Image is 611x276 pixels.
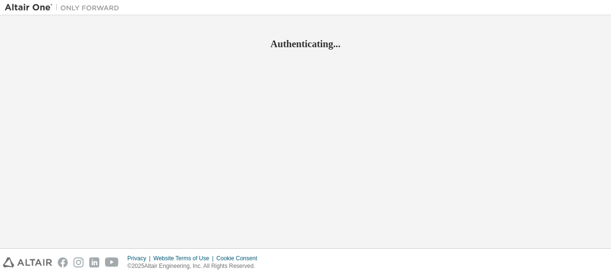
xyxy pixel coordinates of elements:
img: altair_logo.svg [3,257,52,267]
img: facebook.svg [58,257,68,267]
img: youtube.svg [105,257,119,267]
div: Website Terms of Use [153,255,216,262]
img: Altair One [5,3,124,12]
p: © 2025 Altair Engineering, Inc. All Rights Reserved. [127,262,263,270]
h2: Authenticating... [5,38,606,50]
div: Privacy [127,255,153,262]
img: instagram.svg [74,257,84,267]
img: linkedin.svg [89,257,99,267]
div: Cookie Consent [216,255,263,262]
